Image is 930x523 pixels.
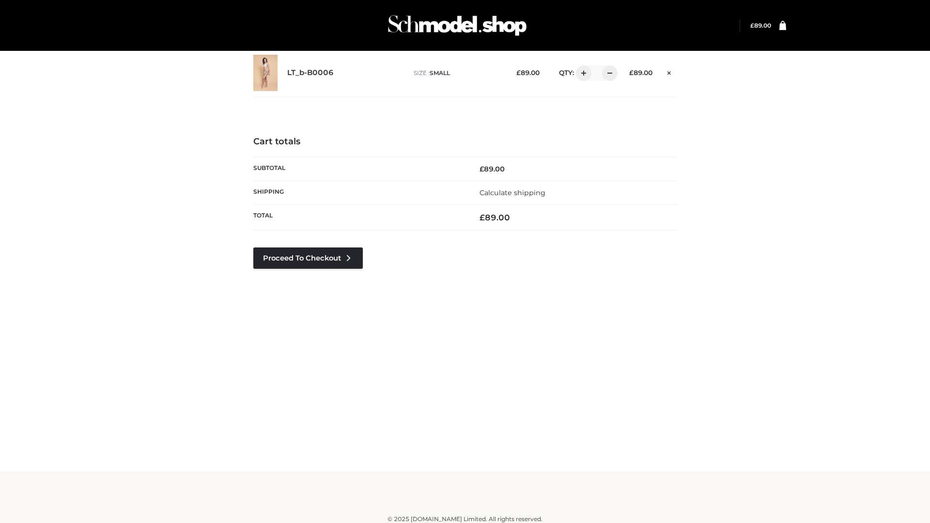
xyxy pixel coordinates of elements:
a: Proceed to Checkout [253,247,363,269]
h4: Cart totals [253,137,677,147]
p: size : [414,69,501,77]
a: Remove this item [662,65,677,78]
th: Total [253,205,465,231]
a: £89.00 [750,22,771,29]
span: £ [516,69,521,77]
img: Schmodel Admin 964 [385,6,530,45]
th: Shipping [253,181,465,204]
a: LT_b-B0006 [287,68,334,77]
bdi: 89.00 [629,69,652,77]
bdi: 89.00 [750,22,771,29]
div: QTY: [549,65,614,81]
bdi: 89.00 [480,213,510,222]
th: Subtotal [253,157,465,181]
img: LT_b-B0006 - SMALL [253,55,278,91]
bdi: 89.00 [480,165,505,173]
span: £ [480,165,484,173]
bdi: 89.00 [516,69,540,77]
span: £ [750,22,754,29]
span: SMALL [430,69,450,77]
span: £ [629,69,634,77]
span: £ [480,213,485,222]
a: Calculate shipping [480,188,545,197]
